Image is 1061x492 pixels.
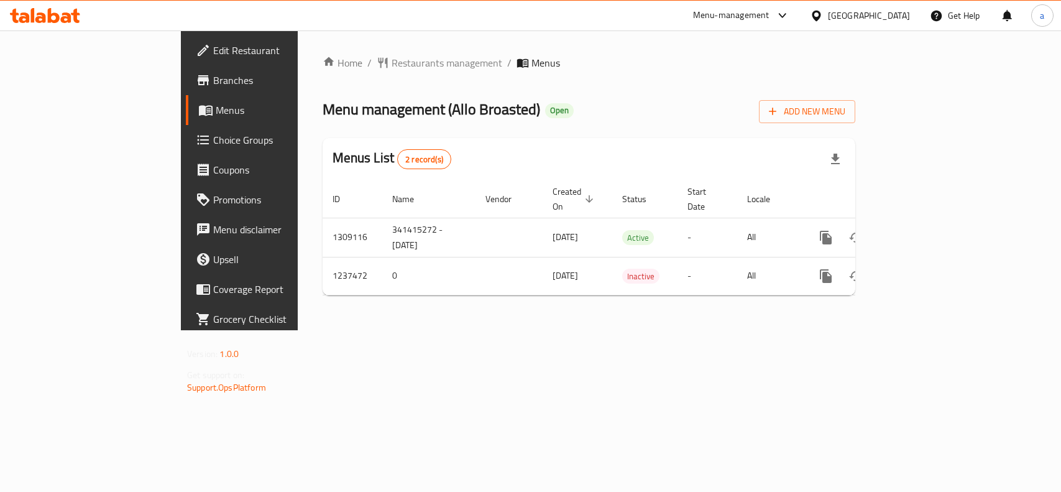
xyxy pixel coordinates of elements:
[213,312,348,327] span: Grocery Checklist
[333,149,451,169] h2: Menus List
[213,222,348,237] span: Menu disclaimer
[186,65,358,95] a: Branches
[187,346,218,362] span: Version:
[545,103,574,118] div: Open
[392,55,502,70] span: Restaurants management
[186,304,358,334] a: Grocery Checklist
[187,379,266,396] a: Support.OpsPlatform
[531,55,560,70] span: Menus
[213,282,348,297] span: Coverage Report
[737,218,801,257] td: All
[841,261,871,291] button: Change Status
[216,103,348,118] span: Menus
[820,144,850,174] div: Export file
[213,192,348,207] span: Promotions
[759,100,855,123] button: Add New Menu
[841,223,871,253] button: Change Status
[485,192,528,207] span: Vendor
[693,8,769,23] div: Menu-management
[677,257,737,295] td: -
[553,267,578,284] span: [DATE]
[737,257,801,295] td: All
[186,185,358,215] a: Promotions
[811,223,841,253] button: more
[323,180,940,295] table: enhanced table
[323,95,540,123] span: Menu management ( Allo Broasted )
[553,184,597,214] span: Created On
[828,9,910,22] div: [GEOGRAPHIC_DATA]
[545,105,574,116] span: Open
[622,269,659,284] div: Inactive
[213,73,348,88] span: Branches
[186,35,358,65] a: Edit Restaurant
[622,230,654,245] div: Active
[747,192,786,207] span: Locale
[213,162,348,177] span: Coupons
[323,55,855,70] nav: breadcrumb
[213,43,348,58] span: Edit Restaurant
[677,218,737,257] td: -
[377,55,502,70] a: Restaurants management
[186,215,358,244] a: Menu disclaimer
[811,261,841,291] button: more
[622,192,663,207] span: Status
[801,180,940,218] th: Actions
[186,95,358,125] a: Menus
[687,184,722,214] span: Start Date
[219,346,239,362] span: 1.0.0
[186,244,358,274] a: Upsell
[382,218,475,257] td: 341415272 - [DATE]
[622,269,659,284] span: Inactive
[382,257,475,295] td: 0
[769,104,845,119] span: Add New Menu
[187,367,244,383] span: Get support on:
[213,132,348,147] span: Choice Groups
[392,192,430,207] span: Name
[333,192,356,207] span: ID
[398,154,451,165] span: 2 record(s)
[622,231,654,245] span: Active
[367,55,372,70] li: /
[213,252,348,267] span: Upsell
[397,149,451,169] div: Total records count
[186,274,358,304] a: Coverage Report
[553,229,578,245] span: [DATE]
[507,55,512,70] li: /
[1040,9,1044,22] span: a
[186,125,358,155] a: Choice Groups
[186,155,358,185] a: Coupons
